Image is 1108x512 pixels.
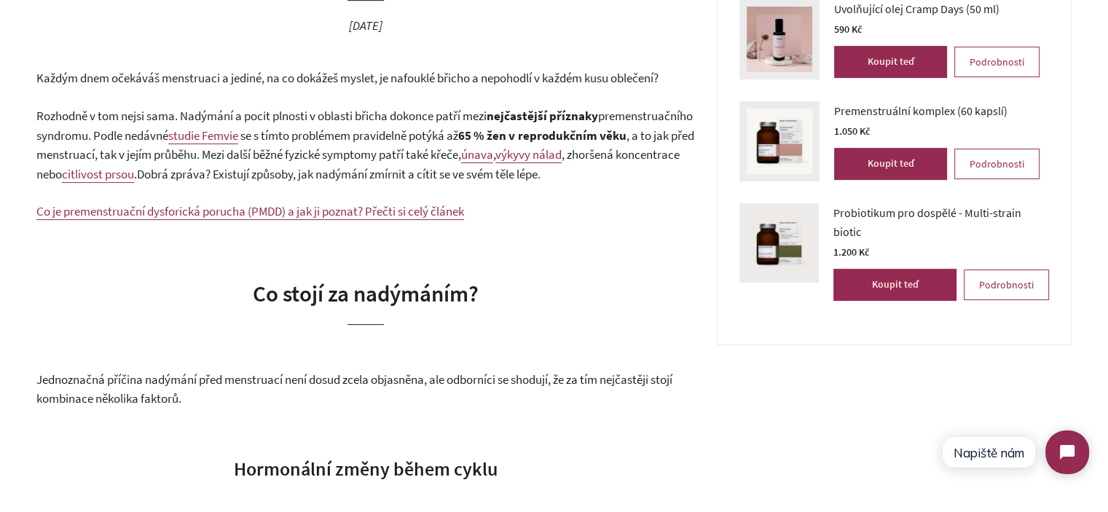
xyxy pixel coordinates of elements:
[487,108,598,124] strong: nejčastější příznaky
[834,23,862,36] span: 590 Kč
[62,166,134,182] span: citlivost prsou
[834,101,1007,120] span: Premenstruální komplex (60 kapslí)
[36,203,464,220] a: Co je premenstruační dysforická porucha (PMDD) a jak ji poznat? Přečti si celý článek
[954,149,1040,179] a: Podrobnosti
[834,148,947,180] button: Koupit teď
[833,203,1049,261] a: Probiotikum pro dospělé - Multi-strain biotic 1.200 Kč
[168,127,238,143] span: studie Femvie
[461,146,493,162] span: únava
[834,101,1040,141] a: Premenstruální komplex (60 kapslí) 1.050 Kč
[834,125,870,138] span: 1.050 Kč
[349,17,382,34] time: [DATE]
[36,146,680,182] span: , zhoršená koncentrace nebo
[495,146,562,163] a: výkyvy nálad
[36,371,672,407] span: Jednoznačná příčina nadýmání před menstruací není dosud zcela objasněna, ale odborníci se shodují...
[833,269,956,301] button: Koupit teď
[461,146,493,163] a: únava
[834,46,947,78] button: Koupit teď
[36,108,487,124] span: Rozhodně v tom nejsi sama. Nadýmání a pocit plnosti v oblasti břicha dokonce patří mezi
[134,166,541,182] span: . Dobrá zpráva? Existují způsoby, jak nadýmání zmírnit a cítit se ve svém těle lépe.
[36,108,693,143] span: premenstruačního syndromu. Podle nedávné
[954,47,1040,77] a: Podrobnosti
[495,146,562,162] span: výkyvy nálad
[833,203,1049,241] span: Probiotikum pro dospělé - Multi-strain biotic
[253,279,479,307] span: Co stojí za nadýmáním?
[833,245,869,259] span: 1.200 Kč
[36,203,464,219] span: Co je premenstruační dysforická porucha (PMDD) a jak ji poznat? Přečti si celý článek
[234,457,498,481] span: Hormonální změny během cyklu
[458,127,626,143] strong: 65 % žen v reprodukčním věku
[36,70,659,86] span: Každým dnem očekáváš menstruaci a jediné, na co dokážeš myslet, je nafouklé břicho a nepohodlí v ...
[62,166,134,183] a: citlivost prsou
[168,127,238,144] a: studie Femvie
[929,418,1101,487] iframe: Tidio Chat
[964,269,1049,300] a: Podrobnosti
[493,146,495,162] span: ,
[36,127,694,163] span: se s tímto problémem pravidelně potýká až , a to jak před menstruací, tak v jejím průběhu. Mezi d...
